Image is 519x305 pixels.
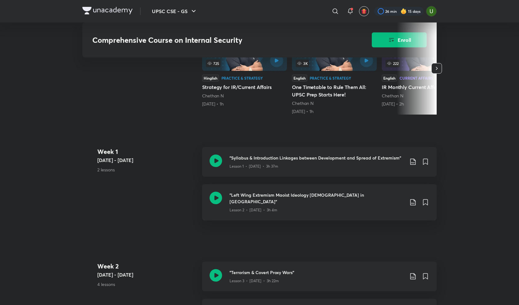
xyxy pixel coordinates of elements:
[426,6,437,17] img: Aishwary Kumar
[202,22,287,107] a: Strategy for IR/Current Affairs
[202,93,224,99] a: Chethan N
[82,7,133,16] a: Company Logo
[97,166,197,173] p: 2 lessons
[202,75,219,81] div: Hinglish
[292,22,377,115] a: 3KEnglishPractice & StrategyOne Timetable to Rule Them All: UPSC Prep Starts Here!Chethan N[DATE]...
[97,156,197,164] h5: [DATE] - [DATE]
[292,75,307,81] div: English
[202,262,437,299] a: "Terrorism & Covert Proxy Wars"Lesson 3 • [DATE] • 3h 22m
[292,108,377,115] div: 2nd Aug • 1h
[97,271,197,278] h5: [DATE] - [DATE]
[230,207,277,213] p: Lesson 2 • [DATE] • 3h 4m
[230,164,278,169] p: Lesson 1 • [DATE] • 3h 37m
[386,60,400,67] span: 222
[92,36,337,45] h3: Comprehensive Course on Internal Security
[292,100,314,106] a: Chethan N
[97,281,197,288] p: 4 lessons
[202,93,287,99] div: Chethan N
[202,22,287,107] a: 725HinglishPractice & StrategyStrategy for IR/Current AffairsChethan N[DATE] • 1h
[202,101,287,107] div: 6th Jul • 1h
[230,192,404,205] h3: "Left Wing Extremism Maoist Ideology [DEMOGRAPHIC_DATA] in [GEOGRAPHIC_DATA]"
[97,147,197,156] h4: Week 1
[206,60,221,67] span: 725
[292,22,377,115] a: One Timetable to Rule Them All: UPSC Prep Starts Here!
[230,278,279,284] p: Lesson 3 • [DATE] • 3h 22m
[361,8,367,14] img: avatar
[82,7,133,14] img: Company Logo
[202,184,437,228] a: "Left Wing Extremism Maoist Ideology [DEMOGRAPHIC_DATA] in [GEOGRAPHIC_DATA]"Lesson 2 • [DATE] • ...
[382,22,467,107] a: 222EnglishCurrent AffairsIR Monthly Current AffairsChethan N[DATE] • 2h
[148,5,201,17] button: UPSC CSE - GS
[97,262,197,271] h4: Week 2
[382,93,467,99] div: Chethan N
[202,147,437,184] a: "Syllabus & Introduction Linkages between Development and Spread of Extremism"Lesson 1 • [DATE] •...
[296,60,309,67] span: 3K
[230,269,404,276] h3: "Terrorism & Covert Proxy Wars"
[382,75,397,81] div: English
[359,6,369,16] button: avatar
[221,76,263,80] div: Practice & Strategy
[230,155,404,161] h3: "Syllabus & Introduction Linkages between Development and Spread of Extremism"
[292,100,377,106] div: Chethan N
[382,22,467,107] a: IR Monthly Current Affairs
[202,83,287,91] h5: Strategy for IR/Current Affairs
[400,8,407,14] img: streak
[292,83,377,98] h5: One Timetable to Rule Them All: UPSC Prep Starts Here!
[382,93,404,99] a: Chethan N
[382,83,467,91] h5: IR Monthly Current Affairs
[310,76,351,80] div: Practice & Strategy
[382,101,467,107] div: 20th Sept • 2h
[372,32,427,47] button: Enroll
